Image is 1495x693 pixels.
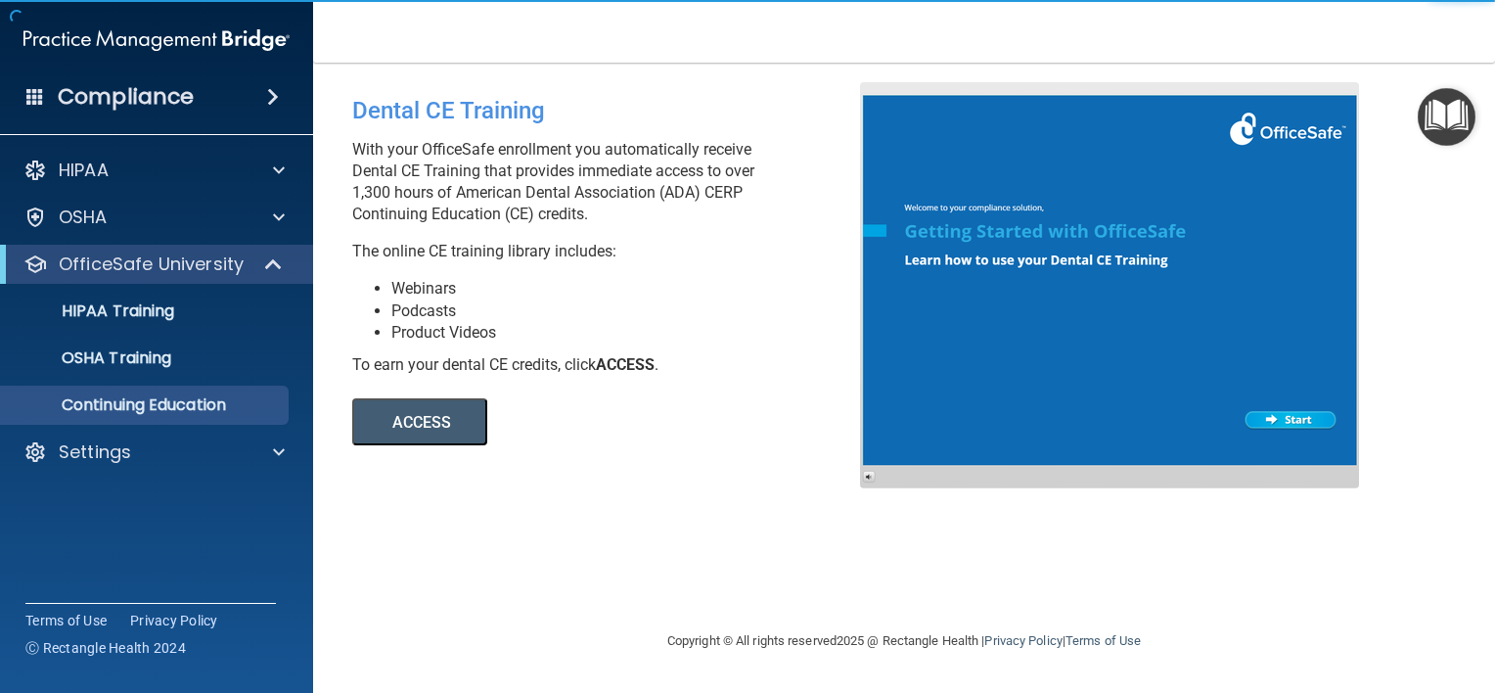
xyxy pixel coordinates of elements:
a: Settings [23,440,285,464]
p: OfficeSafe University [59,253,244,276]
p: Settings [59,440,131,464]
a: Terms of Use [25,611,107,630]
div: To earn your dental CE credits, click . [352,354,875,376]
span: Ⓒ Rectangle Health 2024 [25,638,186,658]
a: Terms of Use [1065,633,1141,648]
a: Privacy Policy [984,633,1062,648]
p: Continuing Education [13,395,280,415]
h4: Compliance [58,83,194,111]
a: HIPAA [23,159,285,182]
p: OSHA [59,206,108,229]
p: The online CE training library includes: [352,241,875,262]
a: ACCESS [352,416,887,431]
li: Product Videos [391,322,875,344]
div: Dental CE Training [352,82,875,139]
div: Copyright © All rights reserved 2025 @ Rectangle Health | | [547,610,1261,672]
li: Webinars [391,278,875,300]
a: OSHA [23,206,285,229]
li: Podcasts [391,300,875,322]
p: HIPAA [59,159,109,182]
button: ACCESS [352,398,487,445]
a: Privacy Policy [130,611,218,630]
b: ACCESS [596,355,655,374]
a: OfficeSafe University [23,253,284,276]
img: PMB logo [23,21,290,60]
p: HIPAA Training [13,301,174,321]
p: OSHA Training [13,348,171,368]
button: Open Resource Center [1418,88,1475,146]
p: With your OfficeSafe enrollment you automatically receive Dental CE Training that provides immedi... [352,139,875,225]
